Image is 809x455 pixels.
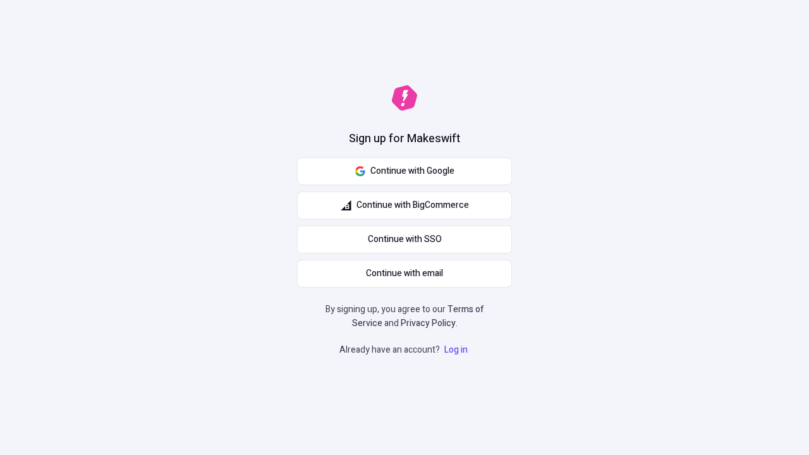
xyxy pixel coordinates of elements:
span: Continue with BigCommerce [356,198,469,212]
p: By signing up, you agree to our and . [321,303,488,331]
a: Log in [442,343,470,356]
a: Continue with SSO [297,226,512,253]
button: Continue with email [297,260,512,288]
h1: Sign up for Makeswift [349,131,460,147]
button: Continue with BigCommerce [297,191,512,219]
p: Already have an account? [339,343,470,357]
a: Privacy Policy [401,317,456,330]
span: Continue with email [366,267,443,281]
span: Continue with Google [370,164,454,178]
a: Terms of Service [352,303,484,330]
button: Continue with Google [297,157,512,185]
